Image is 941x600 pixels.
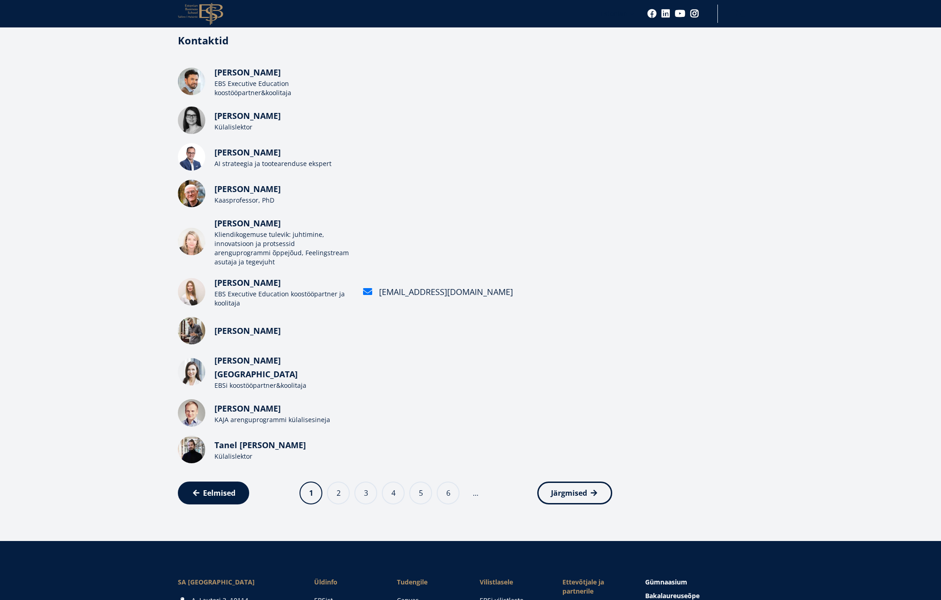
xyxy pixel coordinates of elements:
[178,228,205,255] img: Terje Ennomäe
[214,218,281,229] span: [PERSON_NAME]
[354,482,377,504] a: 3
[214,439,306,450] span: Tanel [PERSON_NAME]
[214,123,352,132] div: Külalislektor
[675,9,685,18] a: Youtube
[466,488,485,498] li: …
[214,67,281,78] span: [PERSON_NAME]
[203,488,235,498] span: Eelmised
[551,488,587,498] span: Järgmised
[178,68,205,95] img: Kaarel Mikkin
[178,33,612,47] h3: Kontaktid
[645,578,763,587] a: Gümnaasium
[214,110,281,121] span: [PERSON_NAME]
[178,399,205,427] img: Siim Lepisk
[314,578,379,587] span: Üldinfo
[327,482,350,504] a: 2
[214,415,352,424] div: KAJA arenguprogrammi külalisesineja
[382,482,405,504] a: 4
[437,482,460,504] a: 6
[214,289,352,308] div: EBS Executive Education koostööpartner ja koolitaja
[397,578,461,587] a: Tudengile
[178,578,296,587] div: SA [GEOGRAPHIC_DATA]
[214,381,352,390] div: EBSi koostööpartner&koolitaja
[178,143,205,171] img: Jarmo Tuisk - Tehisintellekti programmide koolitaja, EBS
[214,79,352,97] div: EBS Executive Education koostööpartner&koolitaja
[214,183,281,194] span: [PERSON_NAME]
[178,317,205,344] img: vaiko
[379,285,513,299] div: [EMAIL_ADDRESS][DOMAIN_NAME]
[214,452,352,461] div: Külalislektor
[178,278,205,305] img: Triin Ulla
[178,358,205,386] img: Hede Kerstin Luik
[299,482,322,504] a: 1
[214,159,352,168] div: AI strateegia ja tootearenduse ekspert
[214,403,281,414] span: [PERSON_NAME]
[214,196,352,205] div: Kaasprofessor, PhD
[647,9,657,18] a: Facebook
[214,230,352,267] div: Kliendikogemuse tulevik: juhtimine, innovatsioon ja protsessid arenguprogrammi õppejõud, Feelings...
[480,578,544,587] span: Vilistlasele
[214,325,281,336] span: [PERSON_NAME]
[690,9,699,18] a: Instagram
[661,9,670,18] a: Linkedin
[645,578,687,586] span: Gümnaasium
[178,107,205,134] img: Ruth-Helene Melioranski foto EBS
[178,180,205,207] img: David Peck
[562,578,627,596] span: Ettevõtjale ja partnerile
[645,591,700,600] span: Bakalaureuseõpe
[409,482,432,504] a: 5
[214,277,281,288] span: [PERSON_NAME]
[214,147,281,158] span: [PERSON_NAME]
[178,436,205,463] img: Tanel Kärp foto EBS
[214,355,298,380] span: [PERSON_NAME][GEOGRAPHIC_DATA]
